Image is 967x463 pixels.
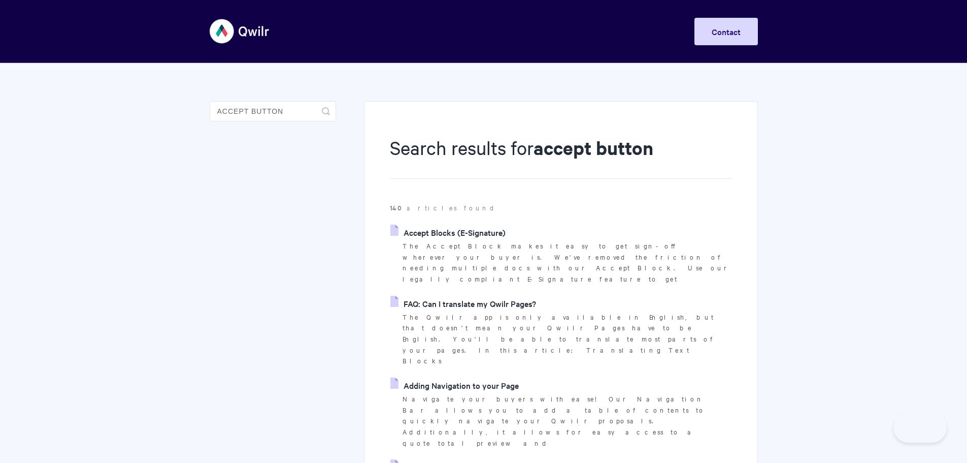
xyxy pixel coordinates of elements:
[210,12,270,50] img: Qwilr Help Center
[893,412,947,443] iframe: Toggle Customer Support
[390,135,731,179] h1: Search results for
[390,225,506,240] a: Accept Blocks (E-Signature)
[533,135,653,160] strong: accept button
[694,18,758,45] a: Contact
[390,202,731,213] p: articles found
[210,101,336,121] input: Search
[403,240,731,285] p: The Accept Block makes it easy to get sign-off wherever your buyer is. We've removed the friction...
[403,393,731,449] p: Navigate your buyers with ease! Our Navigation Bar allows you to add a table of contents to quick...
[403,312,731,367] p: The Qwilr app is only available in English, but that doesn't mean your Qwilr Pages have to be Eng...
[390,296,536,311] a: FAQ: Can I translate my Qwilr Pages?
[390,378,519,393] a: Adding Navigation to your Page
[390,203,407,212] strong: 140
